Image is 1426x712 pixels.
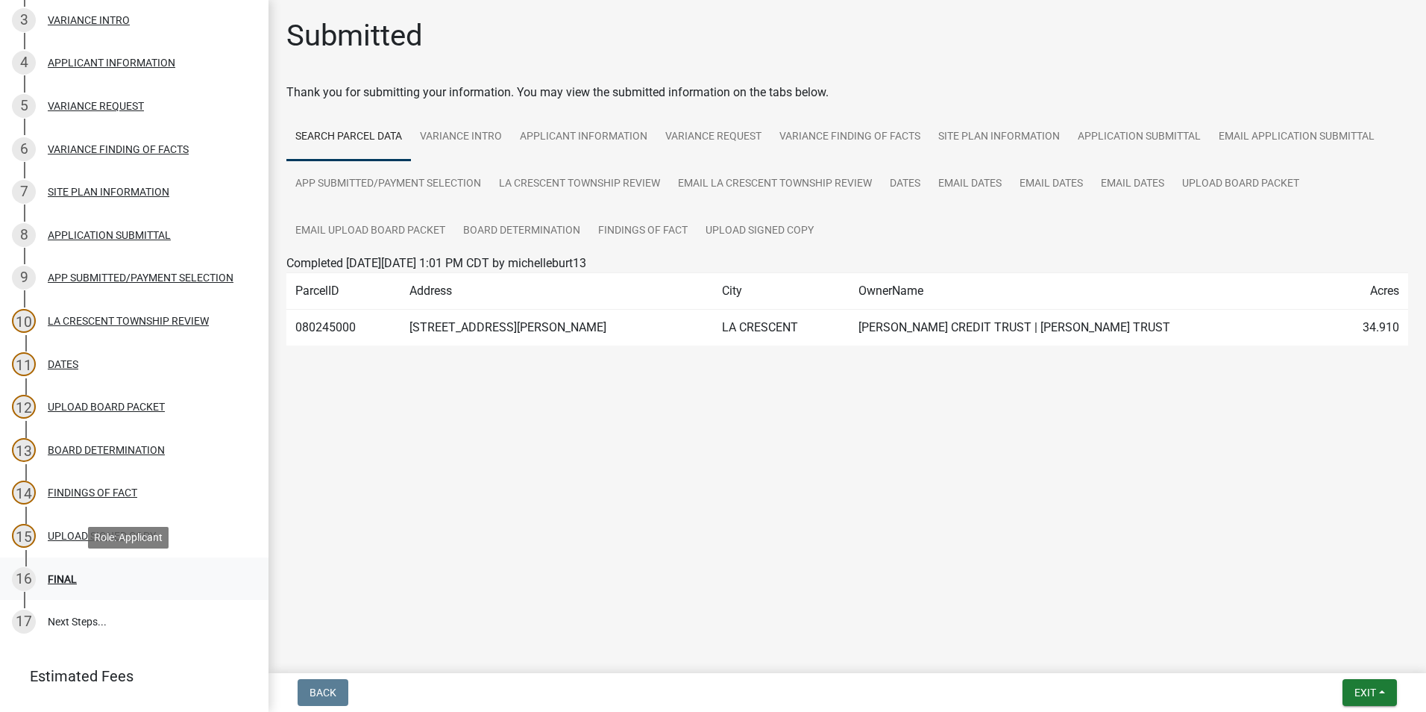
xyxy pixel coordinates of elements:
[669,160,881,208] a: Email LA CRESCENT TOWNSHIP REVIEW
[1329,273,1408,310] td: Acres
[697,207,823,255] a: UPLOAD SIGNED COPY
[1011,160,1092,208] a: Email DATES
[12,524,36,548] div: 15
[12,438,36,462] div: 13
[849,310,1329,346] td: [PERSON_NAME] CREDIT TRUST | [PERSON_NAME] TRUST
[490,160,669,208] a: LA CRESCENT TOWNSHIP REVIEW
[12,661,245,691] a: Estimated Fees
[1069,113,1210,161] a: APPLICATION SUBMITTAL
[12,266,36,290] div: 9
[48,15,130,25] div: VARIANCE INTRO
[1092,160,1173,208] a: Email DATES
[1210,113,1383,161] a: Email APPLICATION SUBMITTAL
[1173,160,1308,208] a: UPLOAD BOARD PACKET
[286,207,454,255] a: Email UPLOAD BOARD PACKET
[401,273,713,310] td: Address
[48,101,144,111] div: VARIANCE REQUEST
[48,359,78,369] div: DATES
[12,137,36,161] div: 6
[88,527,169,549] div: Role: Applicant
[48,487,137,498] div: FINDINGS OF FACT
[48,445,165,455] div: BOARD DETERMINATION
[12,8,36,32] div: 3
[48,574,77,584] div: FINAL
[48,57,175,68] div: APPLICANT INFORMATION
[12,51,36,75] div: 4
[454,207,589,255] a: BOARD DETERMINATION
[929,113,1069,161] a: SITE PLAN INFORMATION
[286,113,411,161] a: Search Parcel Data
[48,187,169,197] div: SITE PLAN INFORMATION
[48,272,233,283] div: APP SUBMITTED/PAYMENT SELECTION
[298,679,348,706] button: Back
[12,94,36,118] div: 5
[12,180,36,204] div: 7
[286,160,490,208] a: APP SUBMITTED/PAYMENT SELECTION
[401,310,713,346] td: [STREET_ADDRESS][PERSON_NAME]
[48,316,209,326] div: LA CRESCENT TOWNSHIP REVIEW
[12,352,36,376] div: 11
[589,207,697,255] a: FINDINGS OF FACT
[286,84,1408,102] div: Thank you for submitting your information. You may view the submitted information on the tabs below.
[713,310,849,346] td: LA CRESCENT
[48,144,189,154] div: VARIANCE FINDING OF FACTS
[1329,310,1408,346] td: 34.910
[511,113,656,161] a: APPLICANT INFORMATION
[713,273,849,310] td: City
[411,113,511,161] a: VARIANCE INTRO
[310,687,336,699] span: Back
[48,531,156,541] div: UPLOAD SIGNED COPY
[12,567,36,591] div: 16
[48,402,165,412] div: UPLOAD BOARD PACKET
[1354,687,1376,699] span: Exit
[12,309,36,333] div: 10
[48,230,171,240] div: APPLICATION SUBMITTAL
[849,273,1329,310] td: OwnerName
[1342,679,1397,706] button: Exit
[286,256,586,270] span: Completed [DATE][DATE] 1:01 PM CDT by michelleburt13
[881,160,929,208] a: DATES
[929,160,1011,208] a: Email DATES
[12,395,36,419] div: 12
[770,113,929,161] a: VARIANCE FINDING OF FACTS
[286,18,423,54] h1: Submitted
[656,113,770,161] a: VARIANCE REQUEST
[286,273,401,310] td: ParcelID
[12,223,36,247] div: 8
[286,310,401,346] td: 080245000
[12,610,36,634] div: 17
[12,481,36,505] div: 14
